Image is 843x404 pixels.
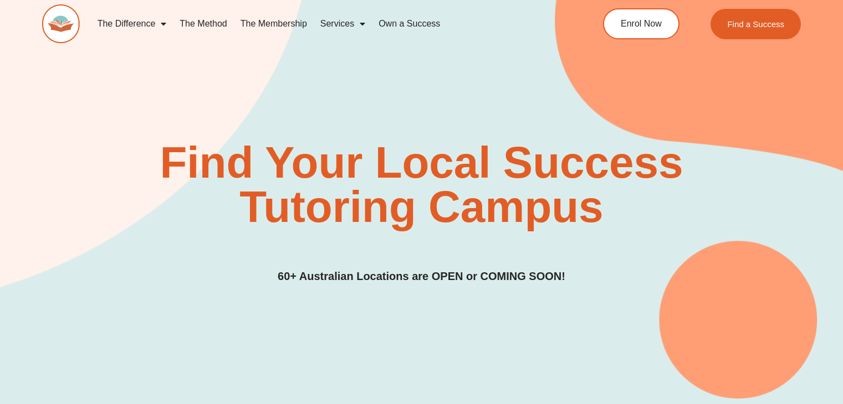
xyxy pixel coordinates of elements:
[314,11,372,37] a: Services
[711,9,801,39] a: Find a Success
[91,11,560,37] nav: Menu
[372,11,447,37] a: Own a Success
[91,11,173,37] a: The Difference
[621,19,662,28] span: Enrol Now
[727,20,784,28] span: Find a Success
[278,268,565,285] h3: 60+ Australian Locations are OPEN or COMING SOON!
[173,11,233,37] a: The Method
[234,11,314,37] a: The Membership
[122,141,721,229] h2: Find Your Local Success Tutoring Campus
[603,8,679,39] a: Enrol Now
